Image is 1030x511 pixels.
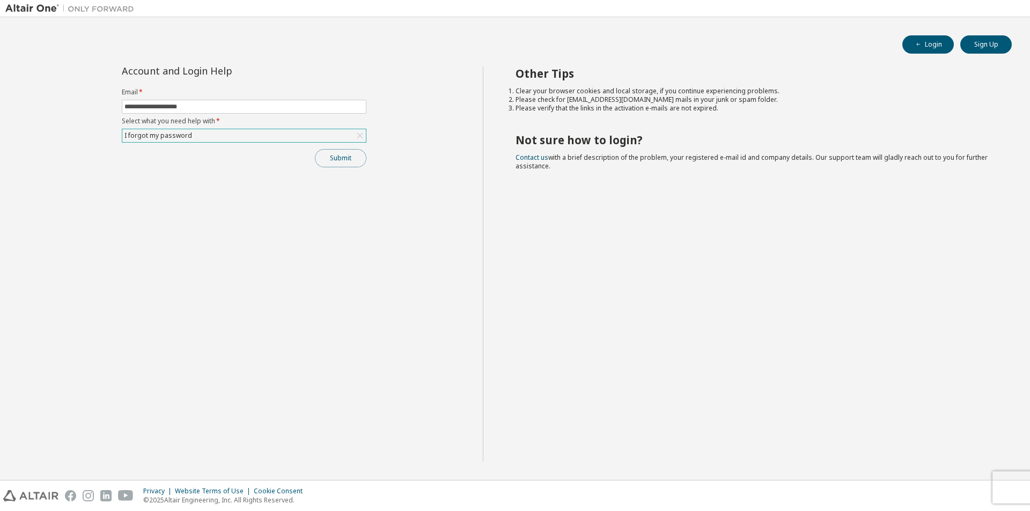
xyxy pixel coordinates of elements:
label: Select what you need help with [122,117,366,125]
h2: Not sure how to login? [516,133,993,147]
h2: Other Tips [516,66,993,80]
div: Privacy [143,487,175,495]
img: Altair One [5,3,139,14]
img: instagram.svg [83,490,94,501]
label: Email [122,88,366,97]
div: Cookie Consent [254,487,309,495]
div: Account and Login Help [122,66,318,75]
a: Contact us [516,153,548,162]
div: Website Terms of Use [175,487,254,495]
li: Please check for [EMAIL_ADDRESS][DOMAIN_NAME] mails in your junk or spam folder. [516,95,993,104]
img: linkedin.svg [100,490,112,501]
button: Login [902,35,954,54]
span: with a brief description of the problem, your registered e-mail id and company details. Our suppo... [516,153,988,171]
li: Please verify that the links in the activation e-mails are not expired. [516,104,993,113]
div: I forgot my password [123,130,194,142]
button: Sign Up [960,35,1012,54]
img: altair_logo.svg [3,490,58,501]
li: Clear your browser cookies and local storage, if you continue experiencing problems. [516,87,993,95]
p: © 2025 Altair Engineering, Inc. All Rights Reserved. [143,495,309,505]
div: I forgot my password [122,129,366,142]
img: facebook.svg [65,490,76,501]
img: youtube.svg [118,490,134,501]
button: Submit [315,149,366,167]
